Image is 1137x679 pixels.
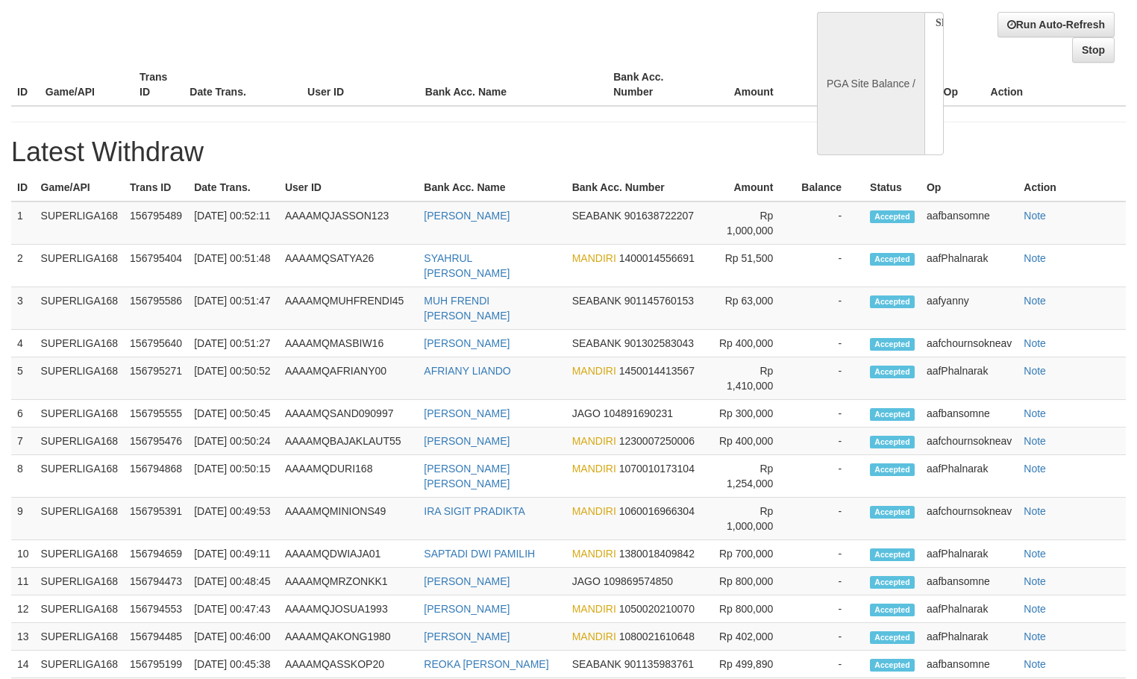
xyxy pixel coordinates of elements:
th: User ID [301,63,419,106]
td: Rp 63,000 [710,287,796,330]
th: Balance [796,63,883,106]
a: [PERSON_NAME] [424,210,510,222]
td: - [795,568,864,595]
td: SUPERLIGA168 [35,498,125,540]
td: [DATE] 00:47:43 [188,595,279,623]
td: Rp 800,000 [710,595,796,623]
a: Note [1024,337,1046,349]
span: 1070010173104 [619,463,695,475]
td: Rp 51,500 [710,245,796,287]
th: Date Trans. [184,63,301,106]
td: [DATE] 00:48:45 [188,568,279,595]
td: 156795271 [124,357,188,400]
a: Note [1024,435,1046,447]
span: SEABANK [572,658,621,670]
td: 156795199 [124,651,188,678]
td: Rp 400,000 [710,330,796,357]
a: Note [1024,365,1046,377]
td: [DATE] 00:50:24 [188,428,279,455]
td: aafPhalnarak [921,455,1018,498]
th: Bank Acc. Number [566,174,710,201]
span: Accepted [870,506,915,519]
td: SUPERLIGA168 [35,330,125,357]
td: - [795,357,864,400]
a: MUH FRENDI [PERSON_NAME] [424,295,510,322]
a: SYAHRUL [PERSON_NAME] [424,252,510,279]
td: SUPERLIGA168 [35,357,125,400]
td: 6 [11,400,35,428]
span: 901302583043 [624,337,694,349]
h1: Latest Withdraw [11,137,1126,167]
span: Accepted [870,253,915,266]
span: Accepted [870,366,915,378]
td: [DATE] 00:50:52 [188,357,279,400]
a: Note [1024,603,1046,615]
span: MANDIRI [572,505,616,517]
span: Accepted [870,295,915,308]
td: 156795489 [124,201,188,245]
td: AAAAMQDWIAJA01 [279,540,418,568]
td: - [795,201,864,245]
td: AAAAMQASSKOP20 [279,651,418,678]
td: 11 [11,568,35,595]
td: - [795,245,864,287]
a: Note [1024,407,1046,419]
td: 3 [11,287,35,330]
a: Note [1024,210,1046,222]
a: Run Auto-Refresh [997,12,1115,37]
td: 156794485 [124,623,188,651]
td: [DATE] 00:50:15 [188,455,279,498]
span: 901135983761 [624,658,694,670]
th: Trans ID [134,63,184,106]
span: SEABANK [572,337,621,349]
td: 156794868 [124,455,188,498]
span: MANDIRI [572,603,616,615]
span: Accepted [870,408,915,421]
a: SAPTADI DWI PAMILIH [424,548,535,560]
td: AAAAMQJASSON123 [279,201,418,245]
td: 7 [11,428,35,455]
td: aafbansomne [921,651,1018,678]
td: 156795404 [124,245,188,287]
td: AAAAMQDURI168 [279,455,418,498]
td: SUPERLIGA168 [35,595,125,623]
span: 901145760153 [624,295,694,307]
td: AAAAMQAFRIANY00 [279,357,418,400]
td: [DATE] 00:51:47 [188,287,279,330]
a: REOKA [PERSON_NAME] [424,658,548,670]
a: Note [1024,575,1046,587]
td: aafyanny [921,287,1018,330]
a: Note [1024,630,1046,642]
td: SUPERLIGA168 [35,245,125,287]
a: Note [1024,548,1046,560]
td: aafPhalnarak [921,595,1018,623]
a: [PERSON_NAME] [424,603,510,615]
th: Date Trans. [188,174,279,201]
td: [DATE] 00:51:27 [188,330,279,357]
td: 12 [11,595,35,623]
td: aafPhalnarak [921,623,1018,651]
a: Note [1024,505,1046,517]
td: aafPhalnarak [921,357,1018,400]
td: Rp 800,000 [710,568,796,595]
th: Amount [701,63,795,106]
th: Bank Acc. Name [419,63,607,106]
td: AAAAMQJOSUA1993 [279,595,418,623]
td: SUPERLIGA168 [35,428,125,455]
span: 1400014556691 [619,252,695,264]
span: JAGO [572,407,601,419]
span: MANDIRI [572,463,616,475]
td: Rp 499,890 [710,651,796,678]
span: 901638722207 [624,210,694,222]
span: SEABANK [572,295,621,307]
span: 109869574850 [604,575,673,587]
td: aafchournsokneav [921,330,1018,357]
a: AFRIANY LIANDO [424,365,510,377]
td: AAAAMQAKONG1980 [279,623,418,651]
th: Bank Acc. Name [418,174,566,201]
td: - [795,287,864,330]
td: aafPhalnarak [921,540,1018,568]
td: SUPERLIGA168 [35,651,125,678]
a: [PERSON_NAME] [424,435,510,447]
td: - [795,330,864,357]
